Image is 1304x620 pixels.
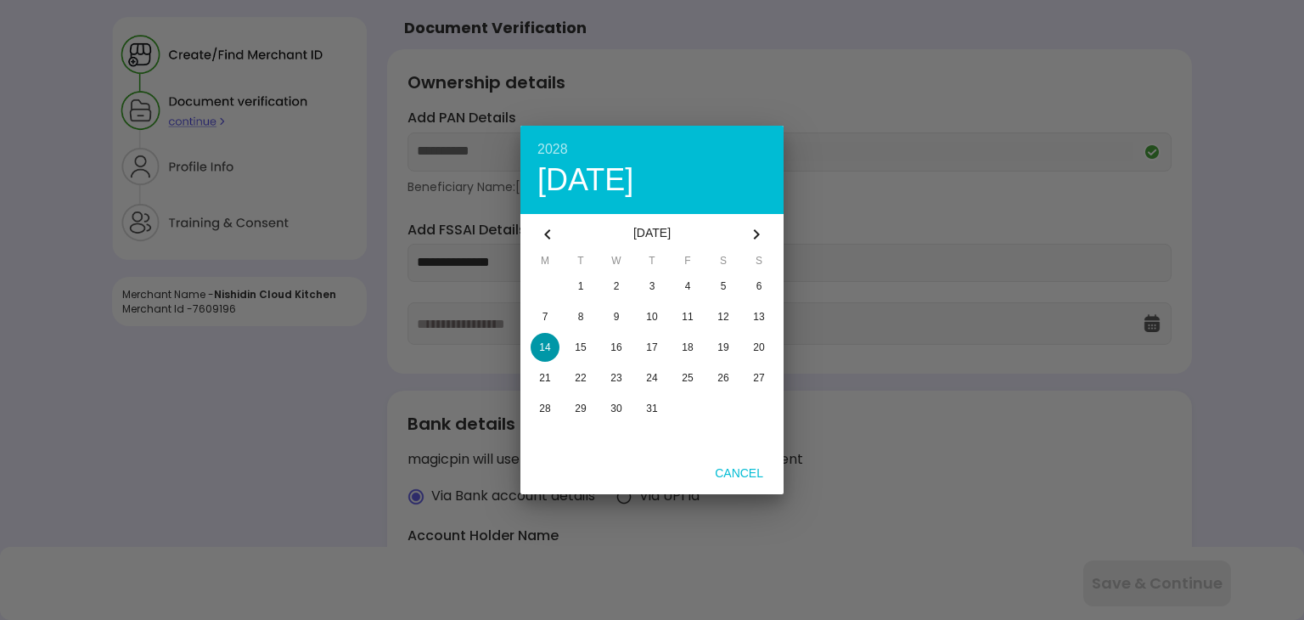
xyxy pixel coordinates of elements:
[575,341,586,353] span: 15
[563,272,599,301] button: 1
[753,341,764,353] span: 20
[563,302,599,331] button: 8
[634,364,670,392] button: 24
[753,311,764,323] span: 13
[701,457,777,488] button: Cancel
[563,333,599,362] button: 15
[649,280,655,292] span: 3
[682,372,693,384] span: 25
[537,165,767,195] div: [DATE]
[539,403,550,414] span: 28
[634,302,670,331] button: 10
[685,280,691,292] span: 4
[578,311,584,323] span: 8
[539,341,550,353] span: 14
[670,272,705,301] button: 4
[634,394,670,423] button: 31
[527,255,563,272] span: M
[610,341,621,353] span: 16
[717,341,728,353] span: 19
[741,302,777,331] button: 13
[527,394,563,423] button: 28
[539,372,550,384] span: 21
[717,311,728,323] span: 12
[670,364,705,392] button: 25
[670,333,705,362] button: 18
[527,302,563,331] button: 7
[753,372,764,384] span: 27
[575,403,586,414] span: 29
[705,255,741,272] span: S
[610,403,621,414] span: 30
[634,272,670,301] button: 3
[563,394,599,423] button: 29
[563,364,599,392] button: 22
[575,372,586,384] span: 22
[578,280,584,292] span: 1
[701,466,777,480] span: Cancel
[599,255,634,272] span: W
[717,372,728,384] span: 26
[542,311,548,323] span: 7
[599,333,634,362] button: 16
[705,364,741,392] button: 26
[741,255,777,272] span: S
[646,372,657,384] span: 24
[614,280,620,292] span: 2
[705,333,741,362] button: 19
[527,364,563,392] button: 21
[646,403,657,414] span: 31
[527,333,563,362] button: 14
[634,255,670,272] span: T
[721,280,727,292] span: 5
[634,333,670,362] button: 17
[705,272,741,301] button: 5
[537,143,767,156] div: 2028
[756,280,762,292] span: 6
[741,333,777,362] button: 20
[610,372,621,384] span: 23
[599,364,634,392] button: 23
[568,214,736,255] div: [DATE]
[599,302,634,331] button: 9
[682,311,693,323] span: 11
[741,272,777,301] button: 6
[563,255,599,272] span: T
[670,255,705,272] span: F
[670,302,705,331] button: 11
[646,311,657,323] span: 10
[599,394,634,423] button: 30
[682,341,693,353] span: 18
[614,311,620,323] span: 9
[705,302,741,331] button: 12
[741,364,777,392] button: 27
[646,341,657,353] span: 17
[599,272,634,301] button: 2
